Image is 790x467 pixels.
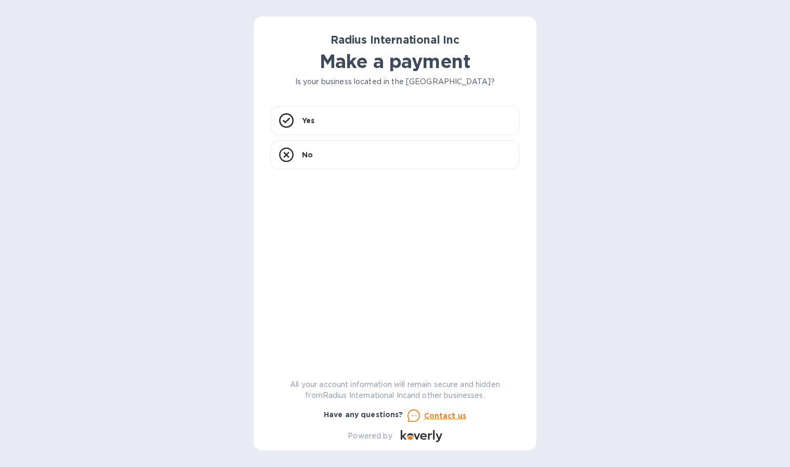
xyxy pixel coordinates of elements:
h1: Make a payment [270,50,520,72]
b: Radius International Inc [331,33,459,46]
u: Contact us [424,411,467,420]
p: No [302,150,313,160]
p: All your account information will remain secure and hidden from Radius International Inc and othe... [270,379,520,401]
p: Is your business located in the [GEOGRAPHIC_DATA]? [270,76,520,87]
p: Yes [302,115,314,126]
p: Powered by [348,431,392,442]
b: Have any questions? [324,410,403,419]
